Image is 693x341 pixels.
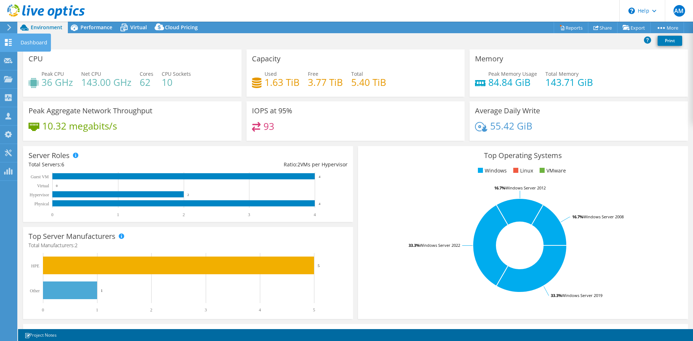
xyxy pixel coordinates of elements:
[494,185,505,191] tspan: 16.7%
[37,183,49,188] text: Virtual
[545,78,593,86] h4: 143.71 GiB
[31,24,62,31] span: Environment
[583,214,624,219] tspan: Windows Server 2008
[130,24,147,31] span: Virtual
[318,263,320,268] text: 5
[351,78,386,86] h4: 5.40 TiB
[265,78,300,86] h4: 1.63 TiB
[81,70,101,77] span: Net CPU
[248,212,250,217] text: 3
[205,307,207,312] text: 3
[551,293,562,298] tspan: 33.3%
[42,70,64,77] span: Peak CPU
[263,122,274,130] h4: 93
[42,307,44,312] text: 0
[34,201,49,206] text: Physical
[29,152,70,159] h3: Server Roles
[51,212,53,217] text: 0
[475,55,503,63] h3: Memory
[30,192,49,197] text: Hypervisor
[81,78,131,86] h4: 143.00 GHz
[308,78,343,86] h4: 3.77 TiB
[650,22,684,33] a: More
[42,78,73,86] h4: 36 GHz
[150,307,152,312] text: 2
[140,78,153,86] h4: 62
[17,34,51,52] div: Dashboard
[188,161,348,169] div: Ratio: VMs per Hypervisor
[259,307,261,312] text: 4
[61,161,64,168] span: 6
[29,107,152,115] h3: Peak Aggregate Network Throughput
[19,331,62,340] a: Project Notes
[488,70,537,77] span: Peak Memory Usage
[363,152,683,159] h3: Top Operating Systems
[588,22,618,33] a: Share
[351,70,363,77] span: Total
[476,167,507,175] li: Windows
[505,185,546,191] tspan: Windows Server 2012
[29,241,348,249] h4: Total Manufacturers:
[488,78,537,86] h4: 84.84 GiB
[101,288,103,293] text: 1
[562,293,602,298] tspan: Windows Server 2019
[117,212,119,217] text: 1
[29,161,188,169] div: Total Servers:
[511,167,533,175] li: Linux
[297,161,300,168] span: 2
[162,70,191,77] span: CPU Sockets
[475,107,540,115] h3: Average Daily Write
[42,122,117,130] h4: 10.32 megabits/s
[265,70,277,77] span: Used
[308,70,318,77] span: Free
[56,184,58,188] text: 0
[658,36,682,46] a: Print
[96,307,98,312] text: 1
[252,55,280,63] h3: Capacity
[409,242,420,248] tspan: 33.3%
[319,175,321,179] text: 4
[165,24,198,31] span: Cloud Pricing
[313,307,315,312] text: 5
[183,212,185,217] text: 2
[252,107,292,115] h3: IOPS at 95%
[674,5,685,17] span: AM
[490,122,532,130] h4: 55.42 GiB
[617,22,651,33] a: Export
[545,70,579,77] span: Total Memory
[29,55,43,63] h3: CPU
[29,232,115,240] h3: Top Server Manufacturers
[31,263,39,268] text: HPE
[80,24,112,31] span: Performance
[420,242,460,248] tspan: Windows Server 2022
[31,174,49,179] text: Guest VM
[319,202,321,206] text: 4
[314,212,316,217] text: 4
[187,193,189,197] text: 2
[162,78,191,86] h4: 10
[30,288,40,293] text: Other
[140,70,153,77] span: Cores
[572,214,583,219] tspan: 16.7%
[628,8,635,14] svg: \n
[75,242,78,249] span: 2
[554,22,588,33] a: Reports
[538,167,566,175] li: VMware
